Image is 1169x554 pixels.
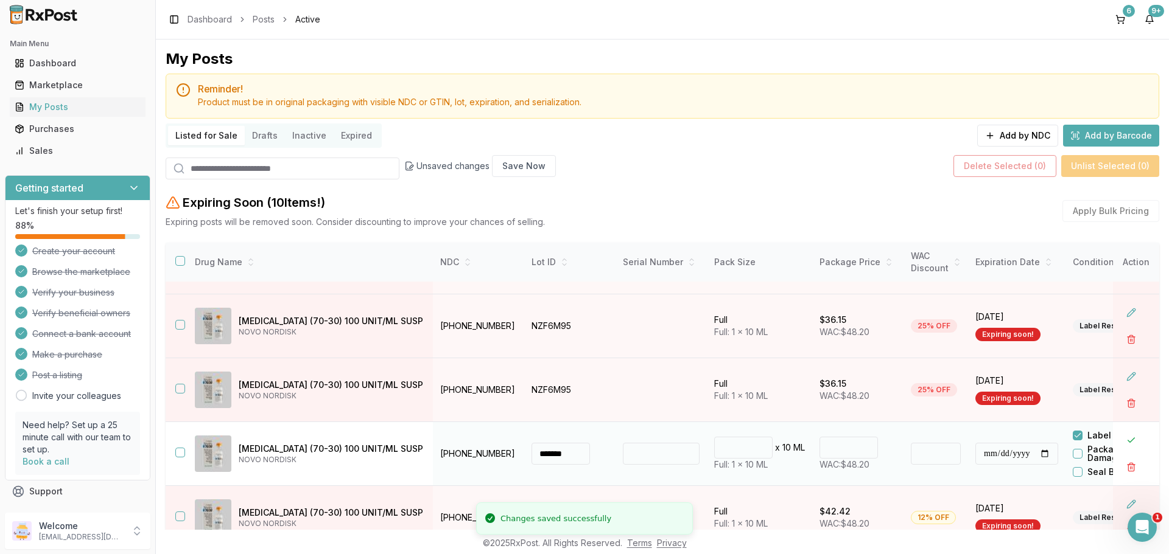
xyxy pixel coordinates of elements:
[1111,10,1130,29] button: 6
[1087,468,1139,476] label: Seal Broken
[433,294,524,358] td: [PHONE_NUMBER]
[1148,5,1164,17] div: 9+
[820,390,869,401] span: WAC: $48.20
[1140,10,1159,29] button: 9+
[820,505,851,518] p: $42.42
[714,518,768,528] span: Full: 1 x 10 ML
[707,486,812,550] td: Full
[714,459,768,469] span: Full: 1 x 10 ML
[707,294,812,358] td: Full
[5,75,150,95] button: Marketplace
[239,315,423,327] p: [MEDICAL_DATA] (70-30) 100 UNIT/ML SUSP
[239,507,423,519] p: [MEDICAL_DATA] (70-30) 100 UNIT/ML SUSP
[1153,513,1162,522] span: 1
[285,126,334,145] button: Inactive
[32,390,121,402] a: Invite your colleagues
[188,13,320,26] nav: breadcrumb
[10,118,146,140] a: Purchases
[1073,383,1138,396] div: Label Residue
[334,126,379,145] button: Expired
[195,256,423,268] div: Drug Name
[29,507,71,519] span: Feedback
[195,372,231,408] img: NovoLIN 70/30 (70-30) 100 UNIT/ML SUSP
[239,327,423,337] p: NOVO NORDISK
[657,538,687,548] a: Privacy
[433,422,524,486] td: [PHONE_NUMBER]
[714,390,768,401] span: Full: 1 x 10 ML
[10,74,146,96] a: Marketplace
[195,308,231,344] img: NovoLIN 70/30 (70-30) 100 UNIT/ML SUSP
[524,358,616,422] td: NZF6M95
[707,243,812,282] th: Pack Size
[820,378,846,390] p: $36.15
[820,256,896,268] div: Package Price
[239,519,423,528] p: NOVO NORDISK
[5,480,150,502] button: Support
[775,441,780,454] p: x
[524,486,616,550] td: NZF6M95
[15,57,141,69] div: Dashboard
[183,194,325,211] h2: Expiring Soon ( 10 Item s !)
[433,486,524,550] td: [PHONE_NUMBER]
[500,513,611,525] div: Changes saved successfully
[15,205,140,217] p: Let's finish your setup first!
[239,391,423,401] p: NOVO NORDISK
[5,502,150,524] button: Feedback
[295,13,320,26] span: Active
[168,126,245,145] button: Listed for Sale
[15,220,34,232] span: 88 %
[198,96,1149,108] div: Product must be in original packaging with visible NDC or GTIN, lot, expiration, and serialization.
[5,119,150,139] button: Purchases
[1120,493,1142,515] button: Edit
[975,328,1041,341] div: Expiring soon!
[10,96,146,118] a: My Posts
[198,84,1149,94] h5: Reminder!
[1120,429,1142,451] button: Close
[404,155,556,177] div: Unsaved changes
[440,256,517,268] div: NDC
[32,286,114,299] span: Verify your business
[793,441,805,454] p: ML
[714,327,768,337] span: Full: 1 x 10 ML
[977,125,1058,147] button: Add by NDC
[32,266,130,278] span: Browse the marketplace
[911,250,961,274] div: WAC Discount
[975,256,1058,268] div: Expiration Date
[1087,445,1157,462] label: Package Damaged
[524,294,616,358] td: NZF6M95
[1120,392,1142,414] button: Delete
[5,5,83,24] img: RxPost Logo
[820,314,846,326] p: $36.15
[975,375,1058,387] span: [DATE]
[10,140,146,162] a: Sales
[433,358,524,422] td: [PHONE_NUMBER]
[166,216,545,228] p: Expiring posts will be removed soon. Consider discounting to improve your chances of selling.
[975,311,1058,323] span: [DATE]
[32,245,115,257] span: Create your account
[1120,456,1142,478] button: Delete
[1063,125,1159,147] button: Add by Barcode
[1120,302,1142,324] button: Edit
[1073,319,1138,333] div: Label Residue
[975,502,1058,514] span: [DATE]
[1123,5,1135,17] div: 6
[1073,511,1138,524] div: Label Residue
[911,383,957,396] div: 25% OFF
[245,126,285,145] button: Drafts
[820,459,869,469] span: WAC: $48.20
[492,155,556,177] button: Save Now
[39,532,124,542] p: [EMAIL_ADDRESS][DOMAIN_NAME]
[166,49,233,69] div: My Posts
[911,319,957,333] div: 25% OFF
[15,145,141,157] div: Sales
[23,419,133,455] p: Need help? Set up a 25 minute call with our team to set up.
[10,52,146,74] a: Dashboard
[32,307,130,319] span: Verify beneficial owners
[782,441,791,454] p: 10
[1065,243,1157,282] th: Condition
[253,13,275,26] a: Posts
[623,256,700,268] div: Serial Number
[707,358,812,422] td: Full
[1113,243,1159,282] th: Action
